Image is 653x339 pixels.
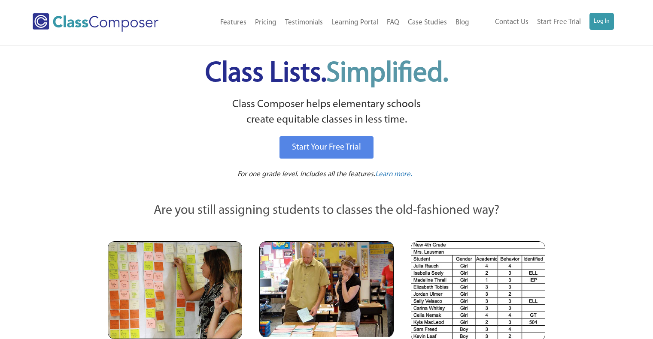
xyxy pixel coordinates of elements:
a: Case Studies [404,13,451,32]
span: For one grade level. Includes all the features. [237,171,375,178]
a: Pricing [251,13,281,32]
a: Contact Us [491,13,533,32]
a: Learning Portal [327,13,383,32]
a: Learn more. [375,169,412,180]
a: FAQ [383,13,404,32]
nav: Header Menu [186,13,473,32]
span: Class Lists. [205,60,448,88]
nav: Header Menu [474,13,614,32]
a: Log In [589,13,614,30]
a: Start Your Free Trial [279,136,374,159]
span: Simplified. [326,60,448,88]
a: Features [216,13,251,32]
img: Blue and Pink Paper Cards [259,241,394,337]
p: Class Composer helps elementary schools create equitable classes in less time. [106,97,547,128]
span: Start Your Free Trial [292,143,361,152]
a: Blog [451,13,474,32]
img: Class Composer [33,13,158,32]
a: Start Free Trial [533,13,585,32]
p: Are you still assigning students to classes the old-fashioned way? [108,201,546,220]
span: Learn more. [375,171,412,178]
a: Testimonials [281,13,327,32]
img: Teachers Looking at Sticky Notes [108,241,242,339]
